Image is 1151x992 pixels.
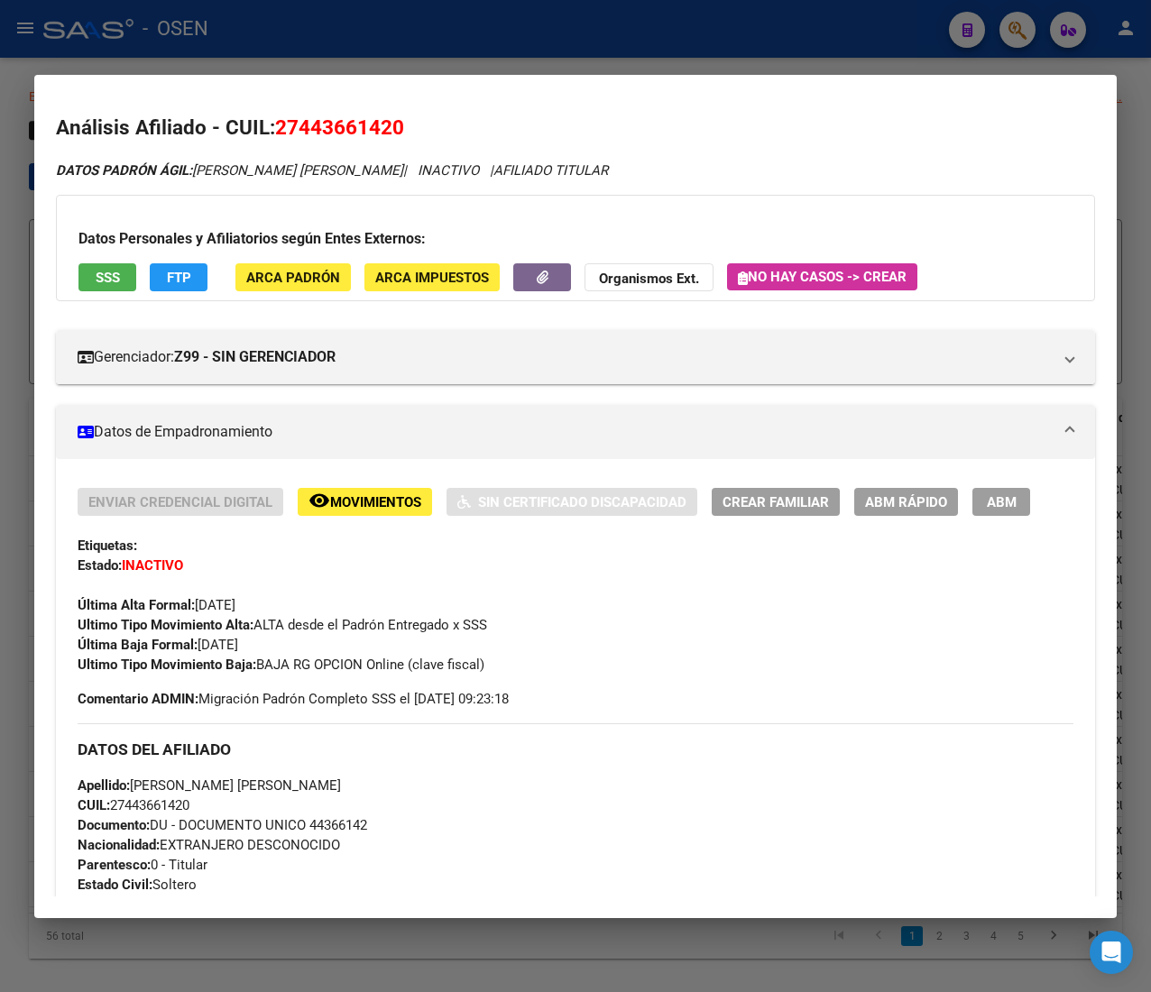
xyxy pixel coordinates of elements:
strong: Estado: [78,557,122,574]
span: 0 - Titular [78,857,207,873]
button: No hay casos -> Crear [727,263,917,290]
strong: Ultimo Tipo Movimiento Alta: [78,617,253,633]
span: Soltero [78,877,197,893]
span: ABM [987,494,1017,510]
span: BAJA RG OPCION Online (clave fiscal) [78,657,484,673]
strong: Comentario ADMIN: [78,691,198,707]
span: ABM Rápido [865,494,947,510]
span: ARCA Impuestos [375,270,489,286]
span: FTP [167,270,191,286]
button: Movimientos [298,488,432,516]
button: ABM Rápido [854,488,958,516]
span: SSS [96,270,120,286]
mat-panel-title: Gerenciador: [78,346,1052,368]
strong: Z99 - SIN GERENCIADOR [174,346,336,368]
h2: Análisis Afiliado - CUIL: [56,113,1095,143]
mat-expansion-panel-header: Datos de Empadronamiento [56,405,1095,459]
strong: Parentesco: [78,857,151,873]
strong: Etiquetas: [78,537,137,554]
div: Open Intercom Messenger [1090,931,1133,974]
mat-expansion-panel-header: Gerenciador:Z99 - SIN GERENCIADOR [56,330,1095,384]
span: [PERSON_NAME] [PERSON_NAME] [78,777,341,794]
mat-icon: remove_red_eye [308,490,330,511]
button: FTP [150,263,207,291]
span: AFILIADO TITULAR [493,162,608,179]
span: ARCA Padrón [246,270,340,286]
span: Sin Certificado Discapacidad [478,494,686,510]
span: [PERSON_NAME] [PERSON_NAME] [56,162,403,179]
h3: DATOS DEL AFILIADO [78,739,1073,759]
span: 27443661420 [78,797,189,813]
i: | INACTIVO | [56,162,608,179]
span: [DATE] [78,637,238,653]
button: ARCA Padrón [235,263,351,291]
button: ARCA Impuestos [364,263,500,291]
strong: CUIL: [78,797,110,813]
strong: Estado Civil: [78,877,152,893]
button: SSS [78,263,136,291]
span: Migración Padrón Completo SSS el [DATE] 09:23:18 [78,689,509,709]
span: Movimientos [330,494,421,510]
button: Organismos Ext. [585,263,714,291]
strong: Última Baja Formal: [78,637,198,653]
strong: DATOS PADRÓN ÁGIL: [56,162,192,179]
span: 27443661420 [275,115,404,139]
strong: Apellido: [78,777,130,794]
button: Sin Certificado Discapacidad [447,488,697,516]
strong: Nacionalidad: [78,837,160,853]
span: Crear Familiar [723,494,829,510]
span: [DATE] [78,597,235,613]
span: DU - DOCUMENTO UNICO 44366142 [78,817,367,833]
span: EXTRANJERO DESCONOCIDO [78,837,340,853]
mat-panel-title: Datos de Empadronamiento [78,421,1052,443]
button: ABM [972,488,1030,516]
strong: Ultimo Tipo Movimiento Baja: [78,657,256,673]
span: ALTA desde el Padrón Entregado x SSS [78,617,487,633]
span: Enviar Credencial Digital [88,494,272,510]
strong: Documento: [78,817,150,833]
button: Enviar Credencial Digital [78,488,283,516]
span: No hay casos -> Crear [738,269,907,285]
strong: INACTIVO [122,557,183,574]
button: Crear Familiar [712,488,840,516]
strong: Última Alta Formal: [78,597,195,613]
strong: Organismos Ext. [599,271,699,287]
h3: Datos Personales y Afiliatorios según Entes Externos: [78,228,1073,250]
